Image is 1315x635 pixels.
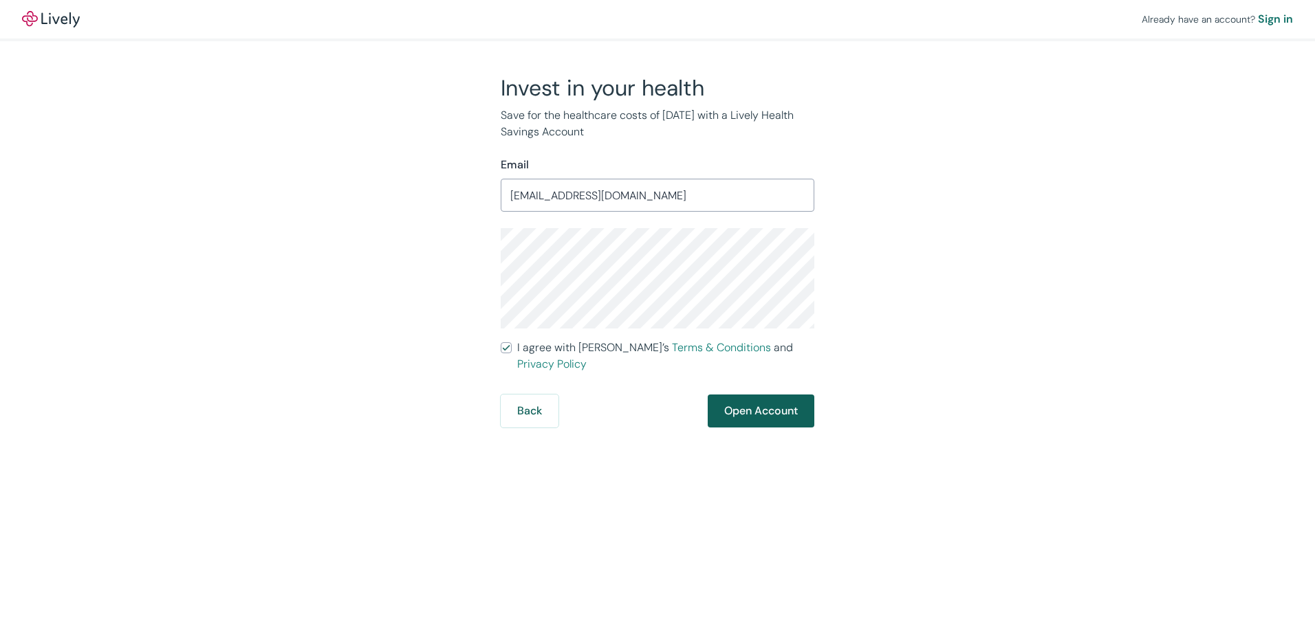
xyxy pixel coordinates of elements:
h2: Invest in your health [501,74,814,102]
p: Save for the healthcare costs of [DATE] with a Lively Health Savings Account [501,107,814,140]
button: Open Account [708,394,814,427]
img: Lively [22,11,80,27]
span: I agree with [PERSON_NAME]’s and [517,339,814,372]
a: LivelyLively [22,11,80,27]
button: Back [501,394,558,427]
a: Privacy Policy [517,357,587,371]
a: Sign in [1258,11,1293,27]
label: Email [501,157,529,173]
div: Already have an account? [1142,11,1293,27]
a: Terms & Conditions [672,340,771,355]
